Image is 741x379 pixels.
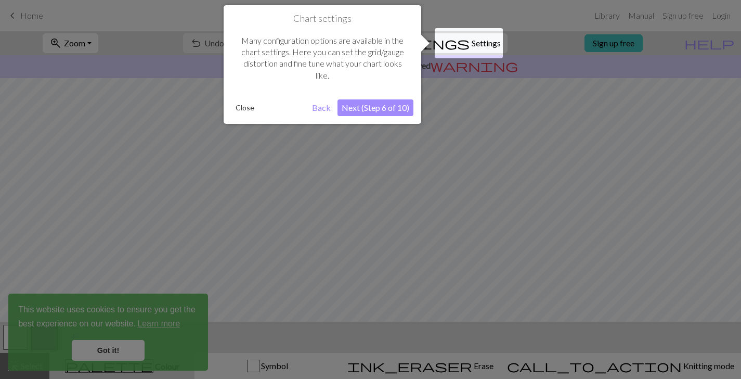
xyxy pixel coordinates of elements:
[224,5,421,124] div: Chart settings
[231,24,413,92] div: Many configuration options are available in the chart settings. Here you can set the grid/gauge d...
[231,13,413,24] h1: Chart settings
[308,99,335,116] button: Back
[231,100,258,116] button: Close
[337,99,413,116] button: Next (Step 6 of 10)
